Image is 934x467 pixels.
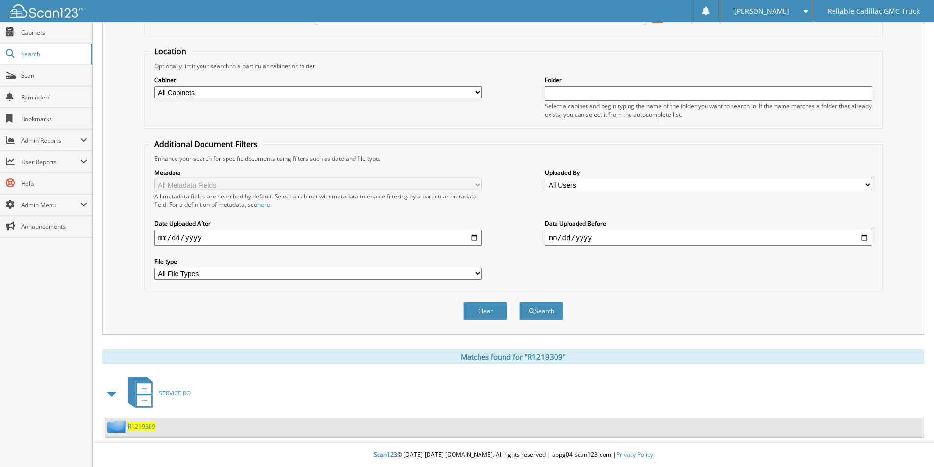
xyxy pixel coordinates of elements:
[150,139,263,149] legend: Additional Document Filters
[545,76,872,84] label: Folder
[21,222,87,231] span: Announcements
[150,46,191,57] legend: Location
[616,450,653,459] a: Privacy Policy
[102,349,924,364] div: Matches found for "R1219309"
[154,220,482,228] label: Date Uploaded After
[21,158,80,166] span: User Reports
[463,302,507,320] button: Clear
[21,50,86,58] span: Search
[885,420,934,467] iframe: Chat Widget
[93,443,934,467] div: © [DATE]-[DATE] [DOMAIN_NAME]. All rights reserved | appg04-scan123-com |
[150,154,877,163] div: Enhance your search for specific documents using filters such as date and file type.
[374,450,397,459] span: Scan123
[21,93,87,101] span: Reminders
[150,62,877,70] div: Optionally limit your search to a particular cabinet or folder
[10,4,83,18] img: scan123-logo-white.svg
[154,230,482,246] input: start
[21,72,87,80] span: Scan
[519,302,563,320] button: Search
[21,136,80,145] span: Admin Reports
[21,115,87,123] span: Bookmarks
[545,220,872,228] label: Date Uploaded Before
[734,8,789,14] span: [PERSON_NAME]
[828,8,920,14] span: Reliable Cadillac GMC Truck
[107,420,128,433] img: folder2.png
[154,192,482,209] div: All metadata fields are searched by default. Select a cabinet with metadata to enable filtering b...
[154,257,482,266] label: File type
[154,76,482,84] label: Cabinet
[154,169,482,177] label: Metadata
[128,422,155,431] a: R1219309
[122,374,191,413] a: SERVICE RO
[545,102,872,119] div: Select a cabinet and begin typing the name of the folder you want to search in. If the name match...
[257,200,270,209] a: here
[545,230,872,246] input: end
[545,169,872,177] label: Uploaded By
[21,179,87,188] span: Help
[21,201,80,209] span: Admin Menu
[21,28,87,37] span: Cabinets
[159,389,191,397] span: SERVICE RO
